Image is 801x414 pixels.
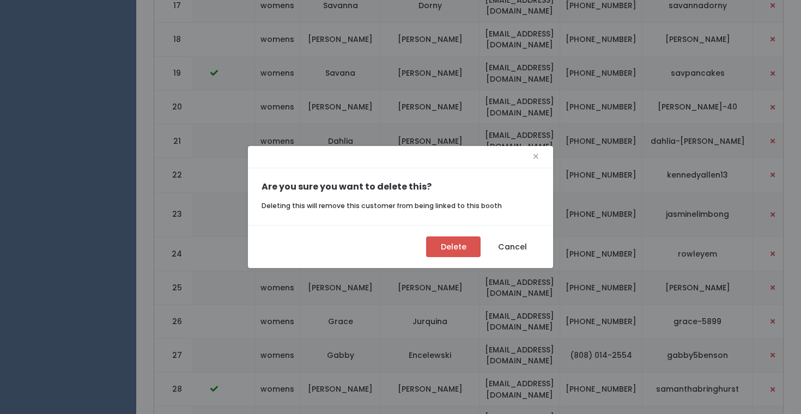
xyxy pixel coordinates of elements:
span: × [532,148,539,165]
h5: Are you sure you want to delete this? [262,182,539,192]
button: Cancel [485,236,539,257]
small: Deleting this will remove this customer from being linked to this booth [262,201,502,210]
button: Delete [426,236,481,257]
button: Close [532,148,539,166]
